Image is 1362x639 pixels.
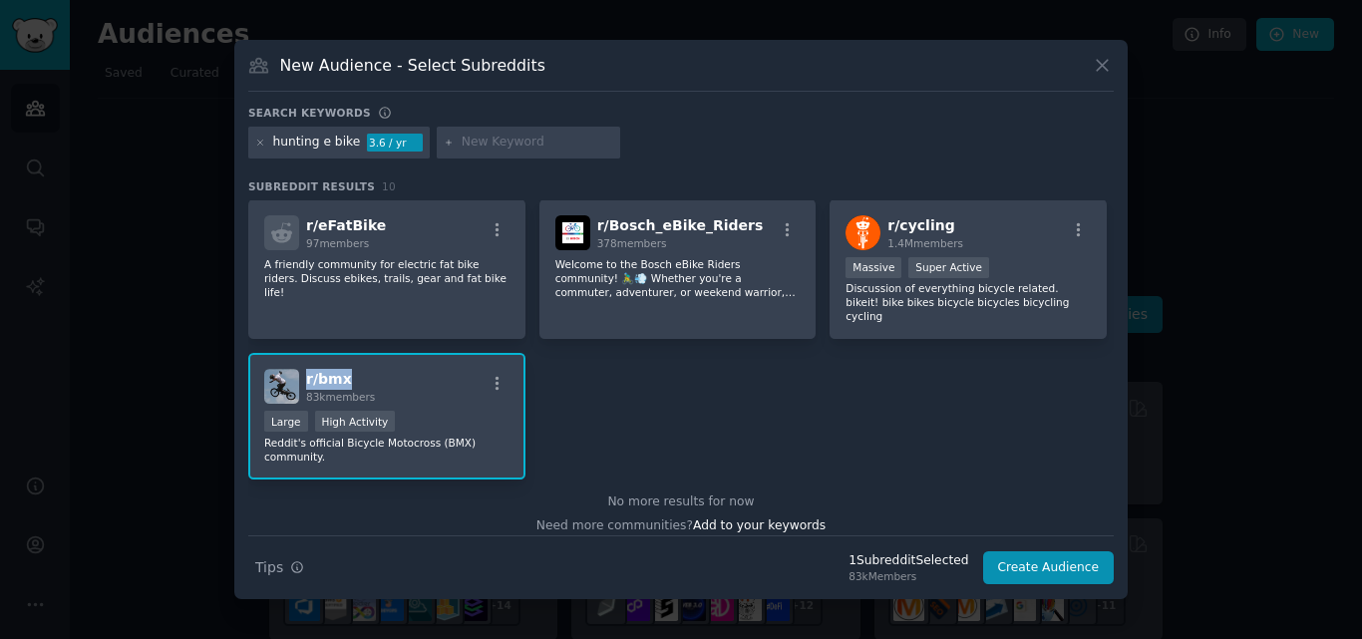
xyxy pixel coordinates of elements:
img: cycling [846,215,880,250]
div: No more results for now [248,493,1114,511]
p: A friendly community for electric fat bike riders. Discuss ebikes, trails, gear and fat bike life! [264,257,510,299]
span: 10 [382,180,396,192]
div: Large [264,411,308,432]
span: Tips [255,557,283,578]
div: Massive [846,257,901,278]
div: Need more communities? [248,510,1114,535]
span: 378 members [597,237,667,249]
p: Reddit's official Bicycle Motocross (BMX) community. [264,436,510,464]
div: 83k Members [849,569,968,583]
span: 83k members [306,391,375,403]
span: Add to your keywords [693,518,826,532]
span: r/ cycling [887,217,954,233]
p: Discussion of everything bicycle related. bikeit! bike bikes bicycle bicycles bicycling cycling [846,281,1091,323]
span: Subreddit Results [248,179,375,193]
span: r/ bmx [306,371,352,387]
div: hunting e bike [273,134,361,152]
button: Create Audience [983,551,1115,585]
p: Welcome to the Bosch eBike Riders community! 🚴‍♂️💨 Whether you're a commuter, adventurer, or week... [555,257,801,299]
input: New Keyword [462,134,613,152]
span: 1.4M members [887,237,963,249]
img: Bosch_eBike_Riders [555,215,590,250]
div: 1 Subreddit Selected [849,552,968,570]
button: Tips [248,550,311,585]
span: 97 members [306,237,369,249]
span: r/ eFatBike [306,217,386,233]
img: bmx [264,369,299,404]
div: 3.6 / yr [367,134,423,152]
div: High Activity [315,411,396,432]
h3: New Audience - Select Subreddits [280,55,545,76]
span: r/ Bosch_eBike_Riders [597,217,764,233]
div: Super Active [908,257,989,278]
h3: Search keywords [248,106,371,120]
